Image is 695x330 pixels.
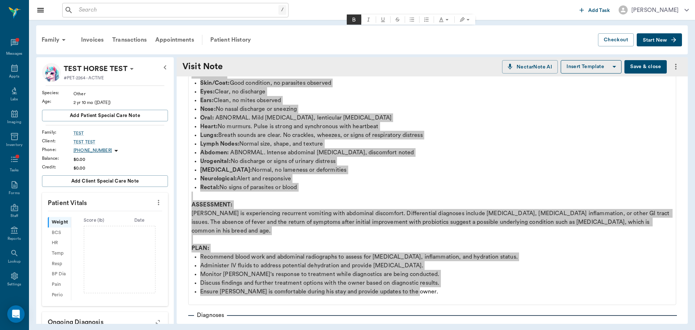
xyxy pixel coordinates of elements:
button: more [670,60,682,73]
strong: [MEDICAL_DATA]: [200,167,252,173]
button: Checkout [598,33,634,47]
div: Visit Note [182,60,237,73]
button: Add client Special Care Note [42,175,168,187]
a: Transactions [108,31,151,49]
strong: Lungs: [200,132,218,138]
button: Ordered list [419,14,434,25]
p: Good condition, no parasites observed [200,79,673,87]
button: Add Task [577,3,613,17]
p: [PHONE_NUMBER] [73,147,112,154]
div: Inventory [6,142,22,148]
div: Age : [42,98,73,105]
input: Search [76,5,278,15]
p: Patient Vitals [42,193,168,211]
div: [PERSON_NAME] [631,6,679,14]
span: Italic (⌃I) [361,14,376,25]
span: Ordered list (⌃⇧9) [419,14,434,25]
strong: Eyes: [200,89,215,95]
button: Text highlight [455,14,475,25]
a: TEST TEST [73,139,168,145]
p: Normal size, shape, and texture [200,139,673,148]
span: Add patient Special Care Note [70,112,140,120]
button: Italic [361,14,376,25]
div: Other [73,91,168,97]
button: Bold [347,14,361,25]
p: No murmurs. Pulse is strong and synchronous with heartbeat [200,122,673,131]
div: Balance : [42,155,73,162]
p: Ongoing diagnosis [42,312,168,330]
strong: Abdomen: [200,150,229,155]
p: No discharge or signs of urinary distress [200,157,673,166]
button: Insert Template [561,60,622,74]
span: Add client Special Care Note [71,177,139,185]
button: Save & close [624,60,667,74]
a: Patient History [206,31,255,49]
p: No nasal discharge or sneezing [200,105,673,113]
span: Bold (⌃B) [347,14,361,25]
button: Underline [376,14,390,25]
span: ABNORMAL. Intense abdominal [MEDICAL_DATA], discomfort noted [230,150,414,155]
div: $0.00 [73,156,168,163]
div: Weight [48,217,71,227]
a: Invoices [77,31,108,49]
div: Temp [48,248,71,259]
p: Recommend blood work and abdominal radiographs to assess for [MEDICAL_DATA], inflammation, and hy... [200,252,673,261]
p: Ensure [PERSON_NAME] is comfortable during his stay and provide updates to the owner. [200,287,673,296]
strong: Ears: [200,97,214,103]
div: Phone : [42,146,73,153]
a: TEST [73,130,168,137]
p: #PET-2264 - ACTIVE [64,75,104,81]
button: Start New [637,33,682,47]
span: ABNORMAL. Mild [MEDICAL_DATA], lenticular [MEDICAL_DATA] [215,115,392,121]
button: more [153,196,164,209]
strong: Rectal: [200,184,219,190]
div: Species : [42,89,73,96]
div: Appts [9,74,19,79]
div: Perio [48,290,71,300]
div: BP Dia [48,269,71,280]
p: TEST HORSE TEST [64,63,127,75]
button: Add patient Special Care Note [42,110,168,121]
button: Close drawer [33,3,48,17]
button: Bulleted list [405,14,419,25]
p: Diagnoses [194,311,227,319]
p: Breath sounds are clear. No crackles, wheezes, or signs of respiratory distress [200,131,673,139]
div: Credit : [42,164,73,170]
strong: PLAN: [191,245,209,251]
img: Profile Image [42,63,61,82]
span: Strikethrough (⌃D) [390,14,405,25]
div: Reports [8,236,21,242]
span: Underline (⌃U) [376,14,390,25]
strong: Nose: [200,106,216,112]
div: Client : [42,138,73,144]
strong: Urogenital: [200,158,231,164]
strong: Lymph Nodes: [200,141,239,147]
p: Clean, no mites observed [200,96,673,105]
strong: ASSESSMENT: [191,202,232,208]
p: Clear, no discharge [200,87,673,96]
div: Tasks [10,168,19,173]
strong: Skin/Coat: [200,80,230,86]
p: [PERSON_NAME] is experiencing recurrent vomiting with abdominal discomfort. Differential diagnose... [191,200,673,235]
button: NectarNote AI [502,60,558,74]
a: Appointments [151,31,198,49]
strong: OBJECTIVE: [191,71,226,77]
div: BCS [48,227,71,238]
span: Bulleted list (⌃⇧8) [405,14,419,25]
div: HR [48,238,71,248]
strong: Neurological: [200,176,237,181]
div: Family : [42,129,73,135]
div: 2 yr 10 mo ([DATE]) [73,99,168,106]
div: Pain [48,279,71,290]
p: No signs of parasites or blood [200,183,673,192]
div: Lookup [8,259,21,264]
div: Forms [9,191,20,196]
button: Strikethrough [390,14,405,25]
p: Monitor [PERSON_NAME]'s response to treatment while diagnostics are being conducted. [200,270,673,279]
strong: Oral: [200,115,214,121]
